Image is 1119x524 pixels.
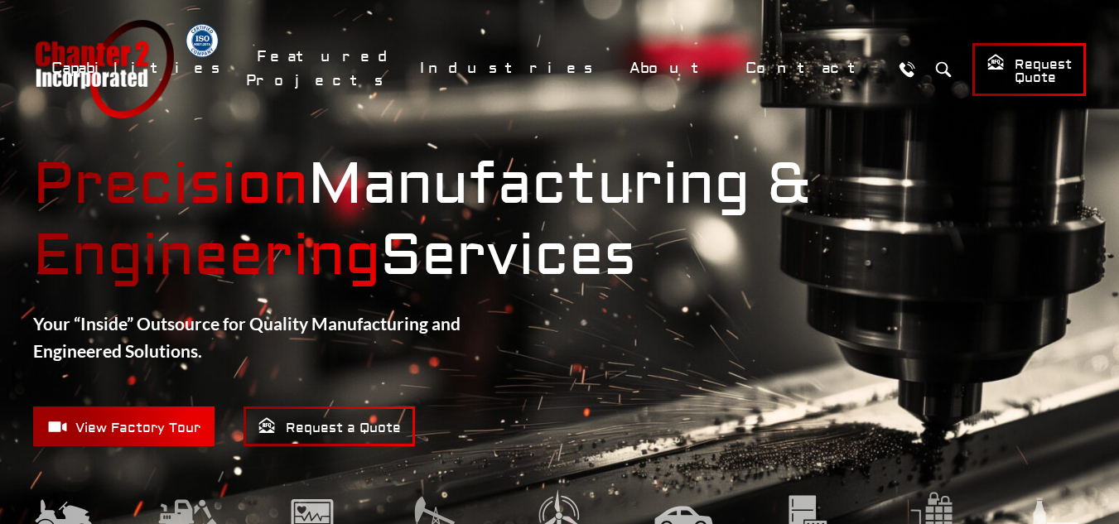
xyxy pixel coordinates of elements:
[619,50,726,86] a: About
[41,50,238,86] a: Capabilities
[33,150,308,220] mark: Precision
[986,53,1072,87] span: Request Quote
[891,54,922,84] a: Call Us
[244,406,415,446] a: Request a Quote
[33,20,174,118] a: Chapter 2 Incorporated
[47,416,200,437] span: View Factory Tour
[33,150,1086,292] strong: Manufacturing & Services
[246,39,401,99] a: Featured Projects
[972,43,1086,96] a: Request Quote
[928,54,958,84] button: Search
[33,221,380,291] mark: Engineering
[258,416,401,437] span: Request a Quote
[735,50,883,86] a: Contact
[33,406,215,446] a: View Factory Tour
[409,50,610,86] a: Industries
[33,313,461,362] strong: Your “Inside” Outsource for Quality Manufacturing and Engineered Solutions.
